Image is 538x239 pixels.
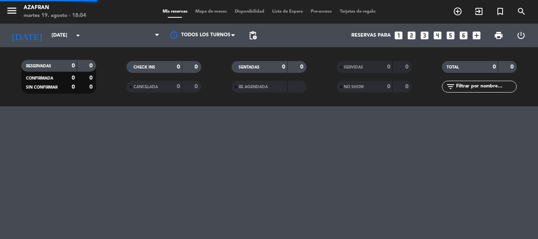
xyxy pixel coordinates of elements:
[26,85,58,89] span: SIN CONFIRMAR
[159,9,191,14] span: Mis reservas
[406,30,417,41] i: looks_two
[300,64,305,70] strong: 0
[405,64,410,70] strong: 0
[191,9,231,14] span: Mapa de mesas
[510,64,515,70] strong: 0
[387,84,390,89] strong: 0
[72,63,75,69] strong: 0
[282,64,285,70] strong: 0
[453,7,462,16] i: add_circle_outline
[73,31,83,40] i: arrow_drop_down
[351,33,391,38] span: Reservas para
[24,4,86,12] div: Azafran
[239,85,268,89] span: RE AGENDADA
[517,7,526,16] i: search
[344,85,364,89] span: NO SHOW
[72,84,75,90] strong: 0
[446,82,455,91] i: filter_list
[89,63,94,69] strong: 0
[89,75,94,81] strong: 0
[495,7,505,16] i: turned_in_not
[458,30,469,41] i: looks_6
[177,84,180,89] strong: 0
[387,64,390,70] strong: 0
[405,84,410,89] strong: 0
[268,9,307,14] span: Lista de Espera
[134,85,158,89] span: CANCELADA
[24,12,86,20] div: martes 19. agosto - 18:04
[471,30,482,41] i: add_box
[336,9,380,14] span: Tarjetas de regalo
[248,31,258,40] span: pending_actions
[195,64,199,70] strong: 0
[419,30,430,41] i: looks_3
[72,75,75,81] strong: 0
[494,31,503,40] span: print
[231,9,268,14] span: Disponibilidad
[393,30,404,41] i: looks_one
[6,5,18,19] button: menu
[432,30,443,41] i: looks_4
[195,84,199,89] strong: 0
[493,64,496,70] strong: 0
[445,30,456,41] i: looks_5
[510,24,532,47] div: LOG OUT
[26,64,51,68] span: RESERVADAS
[177,64,180,70] strong: 0
[134,65,155,69] span: CHECK INS
[26,76,53,80] span: CONFIRMADA
[455,82,516,91] input: Filtrar por nombre...
[516,31,526,40] i: power_settings_new
[6,27,48,44] i: [DATE]
[474,7,484,16] i: exit_to_app
[344,65,363,69] span: SERVIDAS
[447,65,459,69] span: TOTAL
[239,65,260,69] span: SENTADAS
[89,84,94,90] strong: 0
[6,5,18,17] i: menu
[307,9,336,14] span: Pre-acceso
